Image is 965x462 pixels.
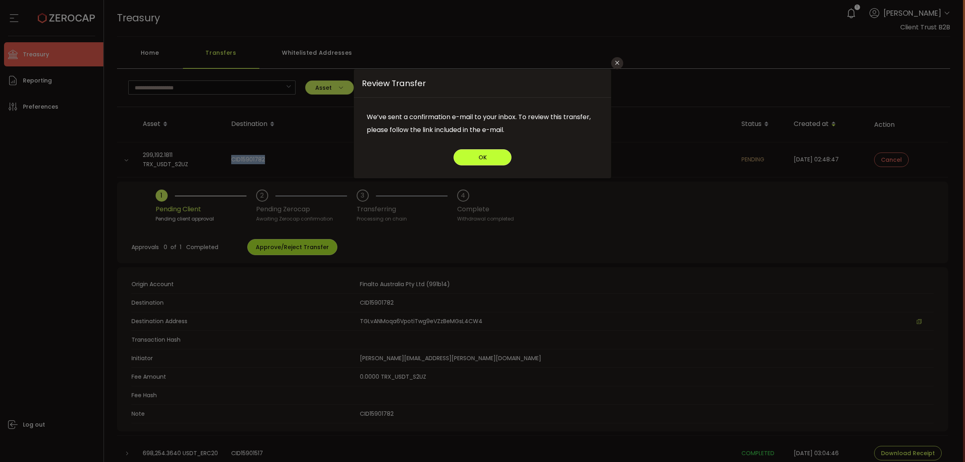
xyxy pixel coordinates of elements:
[454,149,511,165] button: OK
[367,111,598,136] span: We’ve sent a confirmation e-mail to your inbox. To review this transfer, please follow the link i...
[354,69,611,98] span: Review Transfer
[925,423,965,462] iframe: Chat Widget
[478,155,487,160] span: OK
[354,69,611,178] div: dialog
